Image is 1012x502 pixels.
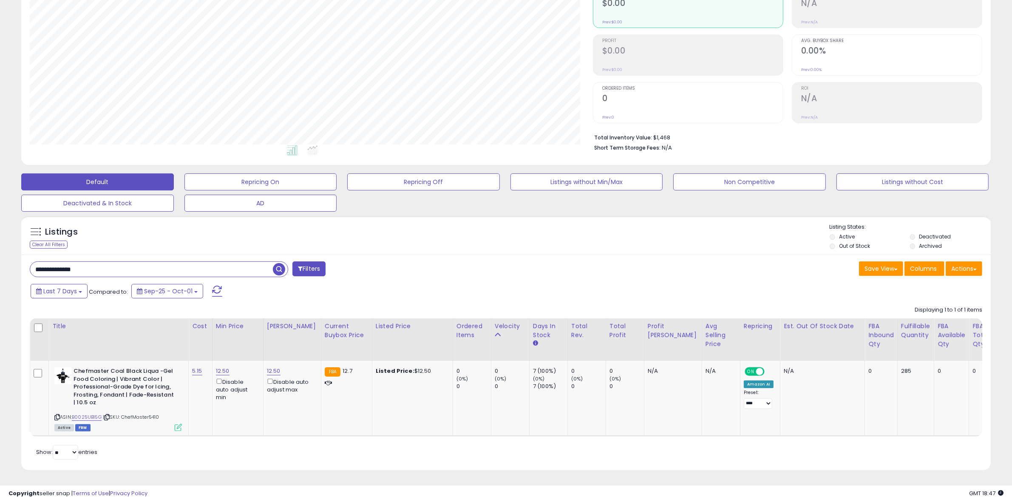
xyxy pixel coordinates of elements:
[495,383,529,390] div: 0
[343,367,352,375] span: 12.7
[801,115,818,120] small: Prev: N/A
[744,322,777,331] div: Repricing
[839,242,870,250] label: Out of Stock
[31,284,88,298] button: Last 7 Days
[938,322,965,349] div: FBA Available Qty
[192,367,202,375] a: 5.15
[216,322,260,331] div: Min Price
[868,367,891,375] div: 0
[901,367,927,375] div: 285
[267,322,317,331] div: [PERSON_NAME]
[594,134,652,141] b: Total Inventory Value:
[969,489,1003,497] span: 2025-10-9 18:47 GMT
[602,39,783,43] span: Profit
[192,322,209,331] div: Cost
[533,322,564,340] div: Days In Stock
[533,383,567,390] div: 7 (100%)
[9,490,147,498] div: seller snap | |
[830,223,991,231] p: Listing States:
[938,367,962,375] div: 0
[43,287,77,295] span: Last 7 Days
[602,46,783,57] h2: $0.00
[609,367,644,375] div: 0
[72,414,102,421] a: B0025UB15G
[495,375,507,382] small: (0%)
[52,322,185,331] div: Title
[54,367,71,384] img: 41oYLc6foUL._SL40_.jpg
[103,414,159,420] span: | SKU: ChefMaster5410
[495,322,526,331] div: Velocity
[347,173,500,190] button: Repricing Off
[45,226,78,238] h5: Listings
[784,322,861,331] div: Est. Out Of Stock Date
[919,233,951,240] label: Deactivated
[602,86,783,91] span: Ordered Items
[602,67,622,72] small: Prev: $0.00
[901,322,930,340] div: Fulfillable Quantity
[571,375,583,382] small: (0%)
[144,287,193,295] span: Sep-25 - Oct-01
[292,261,326,276] button: Filters
[972,322,989,349] div: FBA Total Qty
[30,241,68,249] div: Clear All Filters
[376,367,414,375] b: Listed Price:
[972,367,986,375] div: 0
[131,284,203,298] button: Sep-25 - Oct-01
[836,173,989,190] button: Listings without Cost
[594,144,660,151] b: Short Term Storage Fees:
[706,367,734,375] div: N/A
[602,20,622,25] small: Prev: $0.00
[510,173,663,190] button: Listings without Min/Max
[216,377,257,401] div: Disable auto adjust min
[533,367,567,375] div: 7 (100%)
[21,173,174,190] button: Default
[706,322,737,349] div: Avg Selling Price
[376,322,449,331] div: Listed Price
[801,86,982,91] span: ROI
[744,390,774,409] div: Preset:
[571,322,602,340] div: Total Rev.
[648,322,698,340] div: Profit [PERSON_NAME]
[904,261,944,276] button: Columns
[325,367,340,377] small: FBA
[648,367,695,375] div: N/A
[184,173,337,190] button: Repricing On
[267,377,315,394] div: Disable auto adjust max
[609,375,621,382] small: (0%)
[216,367,230,375] a: 12.50
[456,322,488,340] div: Ordered Items
[533,375,545,382] small: (0%)
[110,489,147,497] a: Privacy Policy
[915,306,982,314] div: Displaying 1 to 1 of 1 items
[744,380,774,388] div: Amazon AI
[946,261,982,276] button: Actions
[594,132,976,142] li: $1,468
[571,367,606,375] div: 0
[456,383,491,390] div: 0
[571,383,606,390] div: 0
[801,94,982,105] h2: N/A
[495,367,529,375] div: 0
[662,144,672,152] span: N/A
[73,489,109,497] a: Terms of Use
[21,195,174,212] button: Deactivated & In Stock
[54,367,182,430] div: ASIN:
[89,288,128,296] span: Compared to:
[919,242,942,250] label: Archived
[602,94,783,105] h2: 0
[36,448,97,456] span: Show: entries
[673,173,826,190] button: Non Competitive
[801,67,822,72] small: Prev: 0.00%
[9,489,40,497] strong: Copyright
[74,367,177,409] b: Chefmaster Coal Black Liqua -Gel Food Coloring | Vibrant Color | Professional-Grade Dye for Icing...
[910,264,937,273] span: Columns
[868,322,894,349] div: FBA inbound Qty
[763,368,777,375] span: OFF
[784,367,858,375] p: N/A
[54,424,74,431] span: All listings currently available for purchase on Amazon
[602,115,614,120] small: Prev: 0
[859,261,903,276] button: Save View
[184,195,337,212] button: AD
[609,383,644,390] div: 0
[801,39,982,43] span: Avg. Buybox Share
